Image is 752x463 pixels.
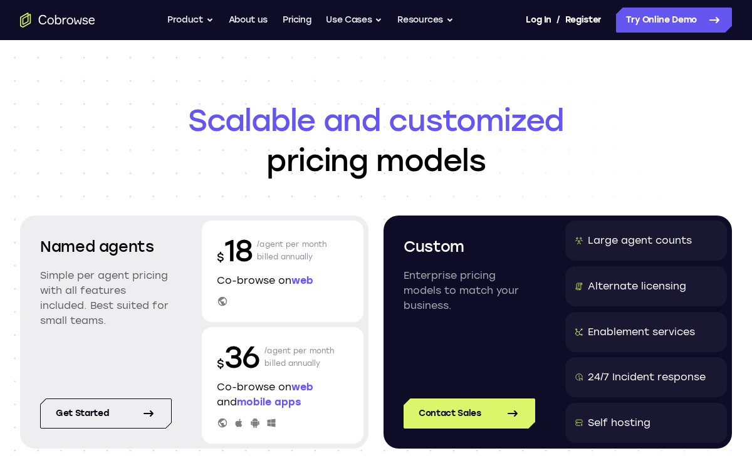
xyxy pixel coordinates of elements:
[20,100,732,140] span: Scalable and customized
[237,396,301,408] span: mobile apps
[167,8,214,33] button: Product
[40,236,172,258] h2: Named agents
[217,273,348,288] p: Co-browse on
[588,370,706,385] div: 24/7 Incident response
[40,268,172,328] p: Simple per agent pricing with all features included. Best suited for small teams.
[526,8,551,33] a: Log In
[264,337,335,377] p: /agent per month billed annually
[616,8,732,33] a: Try Online Demo
[588,325,695,340] div: Enablement services
[257,231,327,271] p: /agent per month billed annually
[404,236,535,258] h2: Custom
[588,279,686,294] div: Alternate licensing
[217,380,348,410] p: Co-browse on and
[404,398,535,429] a: Contact Sales
[217,251,224,264] span: $
[217,231,252,271] p: 18
[40,398,172,429] a: Get started
[291,274,313,286] span: web
[588,233,692,248] div: Large agent counts
[217,337,259,377] p: 36
[283,8,311,33] a: Pricing
[588,415,650,430] div: Self hosting
[565,8,602,33] a: Register
[291,381,313,393] span: web
[229,8,268,33] a: About us
[404,268,535,313] p: Enterprise pricing models to match your business.
[217,357,224,371] span: $
[20,13,95,28] a: Go to the home page
[326,8,382,33] button: Use Cases
[397,8,454,33] button: Resources
[556,13,560,28] span: /
[20,100,732,180] h1: pricing models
